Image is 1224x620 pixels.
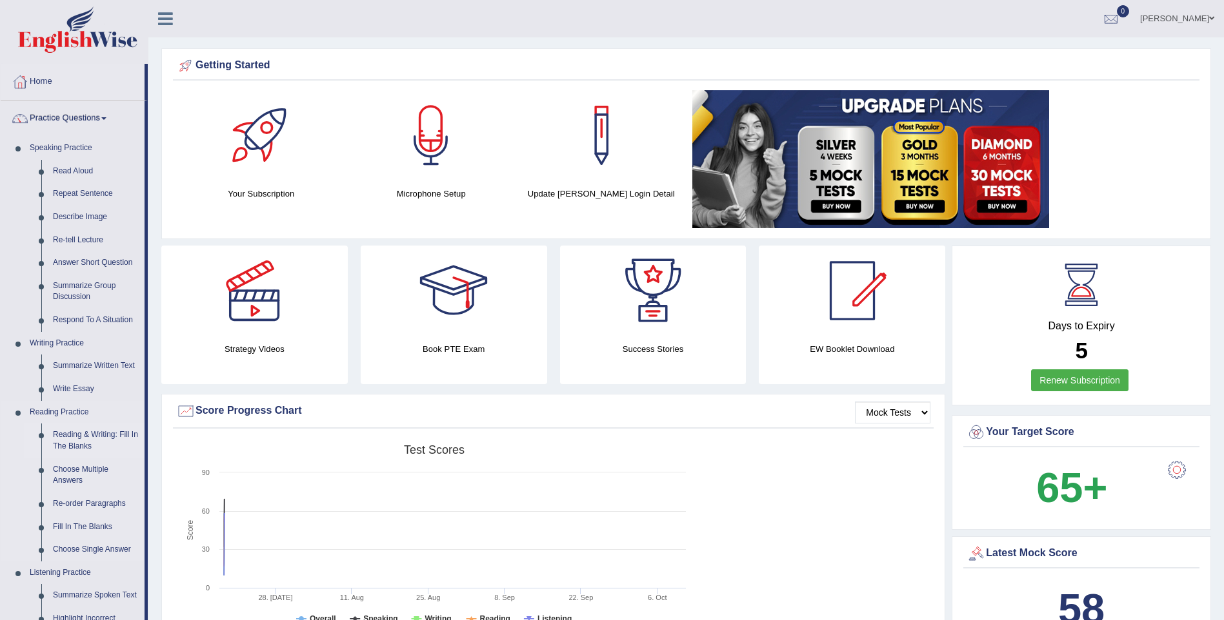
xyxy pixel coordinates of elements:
[47,584,145,607] a: Summarize Spoken Text
[1,101,145,133] a: Practice Questions
[560,342,747,356] h4: Success Stories
[1036,464,1107,511] b: 65+
[967,544,1196,563] div: Latest Mock Score
[202,469,210,476] text: 90
[967,423,1196,442] div: Your Target Score
[1031,369,1129,391] a: Renew Subscription
[352,187,509,200] h4: Microphone Setup
[568,594,593,601] tspan: 22. Sep
[258,594,292,601] tspan: 28. [DATE]
[47,182,145,206] a: Repeat Sentence
[648,594,667,601] tspan: 6. Oct
[1117,5,1130,17] span: 0
[206,584,210,592] text: 0
[47,458,145,492] a: Choose Multiple Answers
[47,309,145,332] a: Respond To A Situation
[24,332,145,355] a: Writing Practice
[24,137,145,160] a: Speaking Practice
[967,320,1196,332] h4: Days to Expiry
[176,56,1196,75] div: Getting Started
[47,538,145,561] a: Choose Single Answer
[47,354,145,378] a: Summarize Written Text
[24,401,145,424] a: Reading Practice
[404,443,465,456] tspan: Test scores
[47,492,145,516] a: Re-order Paragraphs
[361,342,547,356] h4: Book PTE Exam
[340,594,364,601] tspan: 11. Aug
[692,90,1049,228] img: small5.jpg
[47,275,145,309] a: Summarize Group Discussion
[47,160,145,183] a: Read Aloud
[202,545,210,553] text: 30
[183,187,339,200] h4: Your Subscription
[24,561,145,585] a: Listening Practice
[1,64,145,96] a: Home
[47,229,145,252] a: Re-tell Lecture
[176,402,930,421] div: Score Progress Chart
[47,378,145,401] a: Write Essay
[494,594,515,601] tspan: 8. Sep
[523,187,679,200] h4: Update [PERSON_NAME] Login Detail
[47,206,145,229] a: Describe Image
[1075,338,1087,363] b: 5
[47,423,145,458] a: Reading & Writing: Fill In The Blanks
[47,516,145,539] a: Fill In The Blanks
[202,507,210,515] text: 60
[416,594,440,601] tspan: 25. Aug
[186,520,195,541] tspan: Score
[161,342,348,356] h4: Strategy Videos
[47,251,145,275] a: Answer Short Question
[759,342,945,356] h4: EW Booklet Download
